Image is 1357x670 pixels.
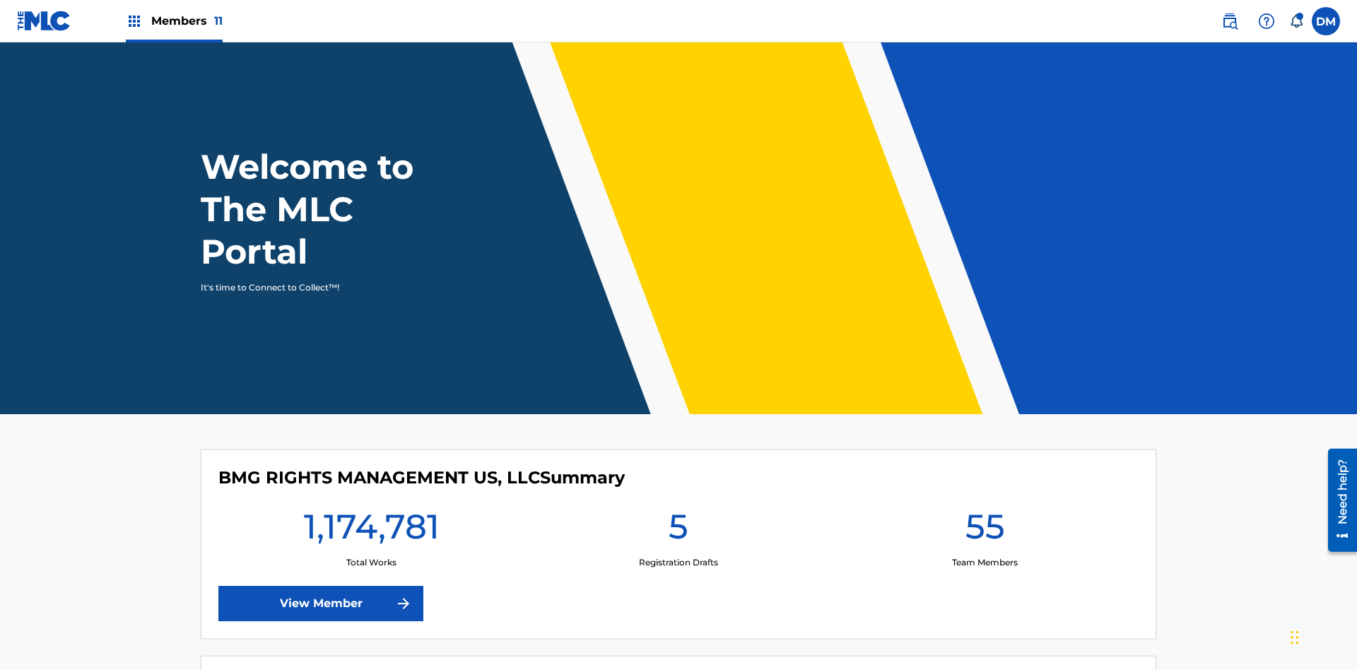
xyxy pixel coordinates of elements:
h1: 5 [669,505,688,556]
p: Total Works [346,556,396,569]
div: User Menu [1312,7,1340,35]
img: f7272a7cc735f4ea7f67.svg [395,595,412,612]
span: 11 [214,14,223,28]
div: Help [1252,7,1281,35]
p: It's time to Connect to Collect™! [201,281,446,294]
a: View Member [218,586,423,621]
h1: 55 [965,505,1005,556]
h1: 1,174,781 [304,505,440,556]
img: help [1258,13,1275,30]
h1: Welcome to The MLC Portal [201,146,465,273]
iframe: Resource Center [1317,443,1357,559]
h4: BMG RIGHTS MANAGEMENT US, LLC [218,467,625,488]
a: Public Search [1216,7,1244,35]
img: search [1221,13,1238,30]
img: MLC Logo [17,11,71,31]
iframe: Chat Widget [1286,602,1357,670]
div: Drag [1291,616,1299,659]
p: Registration Drafts [639,556,718,569]
div: Notifications [1289,14,1303,28]
img: Top Rightsholders [126,13,143,30]
p: Team Members [952,556,1018,569]
span: Members [151,13,223,29]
